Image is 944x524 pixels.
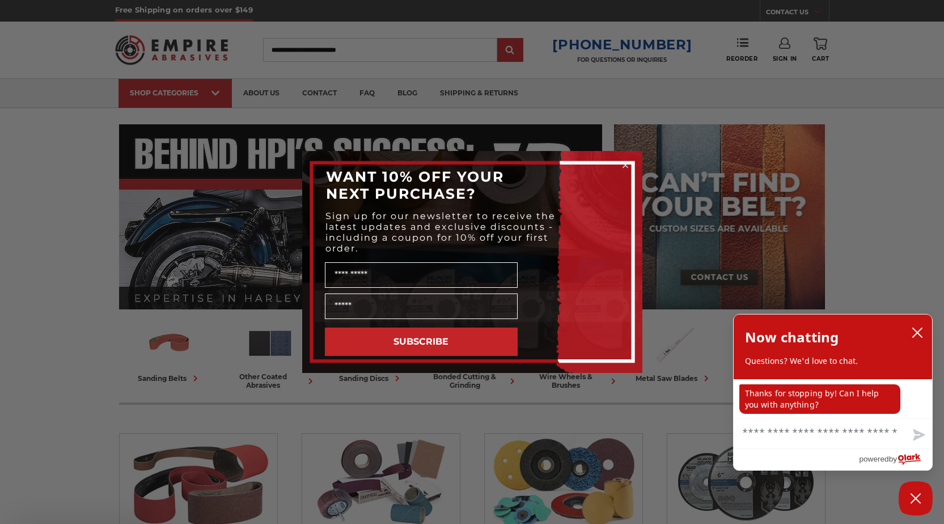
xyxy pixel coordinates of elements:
[745,326,839,349] h2: Now chatting
[734,379,932,418] div: chat
[325,328,518,356] button: SUBSCRIBE
[859,452,888,466] span: powered
[859,449,932,470] a: Powered by Olark
[745,355,921,367] p: Questions? We'd love to chat.
[620,160,631,171] button: Close dialog
[325,211,556,254] span: Sign up for our newsletter to receive the latest updates and exclusive discounts - including a co...
[899,481,933,515] button: Close Chatbox
[326,168,504,202] span: WANT 10% OFF YOUR NEXT PURCHASE?
[908,324,926,341] button: close chatbox
[904,422,932,448] button: Send message
[739,384,900,414] p: Thanks for stopping by! Can I help you with anything?
[325,294,518,319] input: Email
[889,452,897,466] span: by
[733,314,933,471] div: olark chatbox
